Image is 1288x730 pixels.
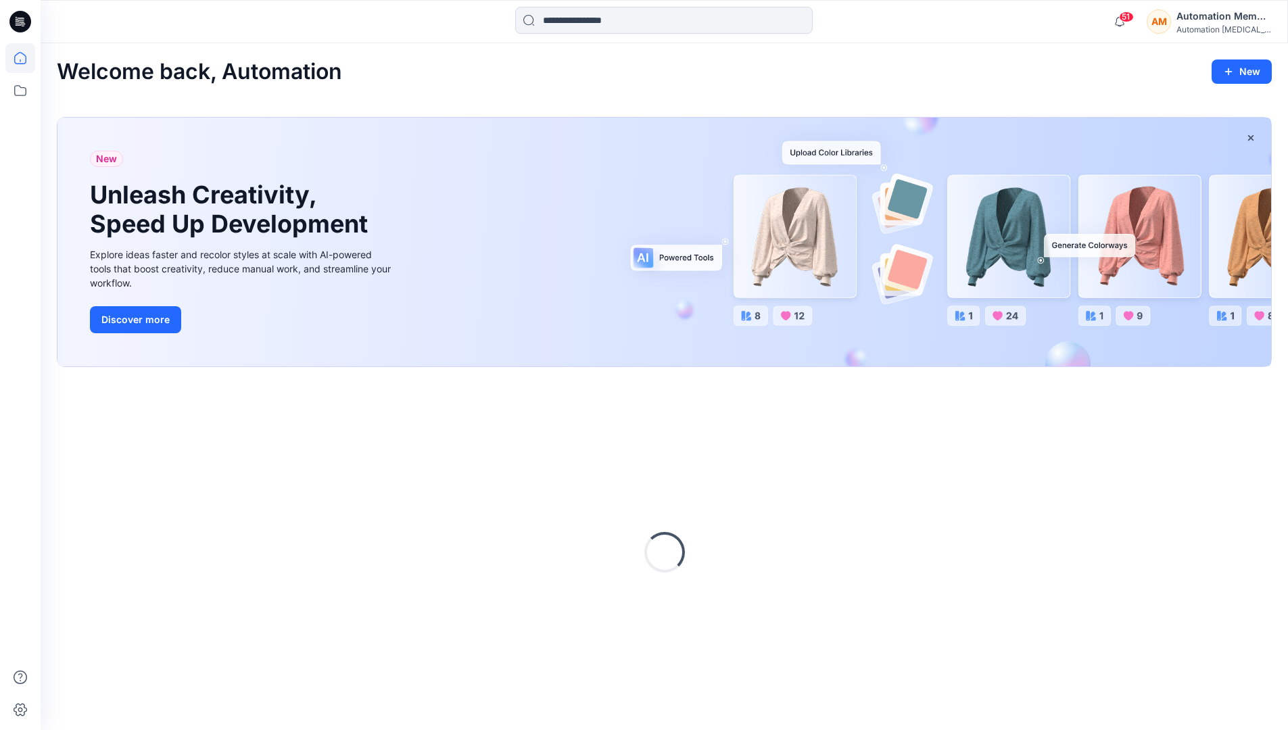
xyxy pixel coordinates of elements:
div: Explore ideas faster and recolor styles at scale with AI-powered tools that boost creativity, red... [90,247,394,290]
div: Automation Member [1176,8,1271,24]
button: New [1212,59,1272,84]
h1: Unleash Creativity, Speed Up Development [90,180,374,239]
span: New [96,151,117,167]
h2: Welcome back, Automation [57,59,342,84]
button: Discover more [90,306,181,333]
a: Discover more [90,306,394,333]
div: Automation [MEDICAL_DATA]... [1176,24,1271,34]
div: AM [1147,9,1171,34]
span: 51 [1119,11,1134,22]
